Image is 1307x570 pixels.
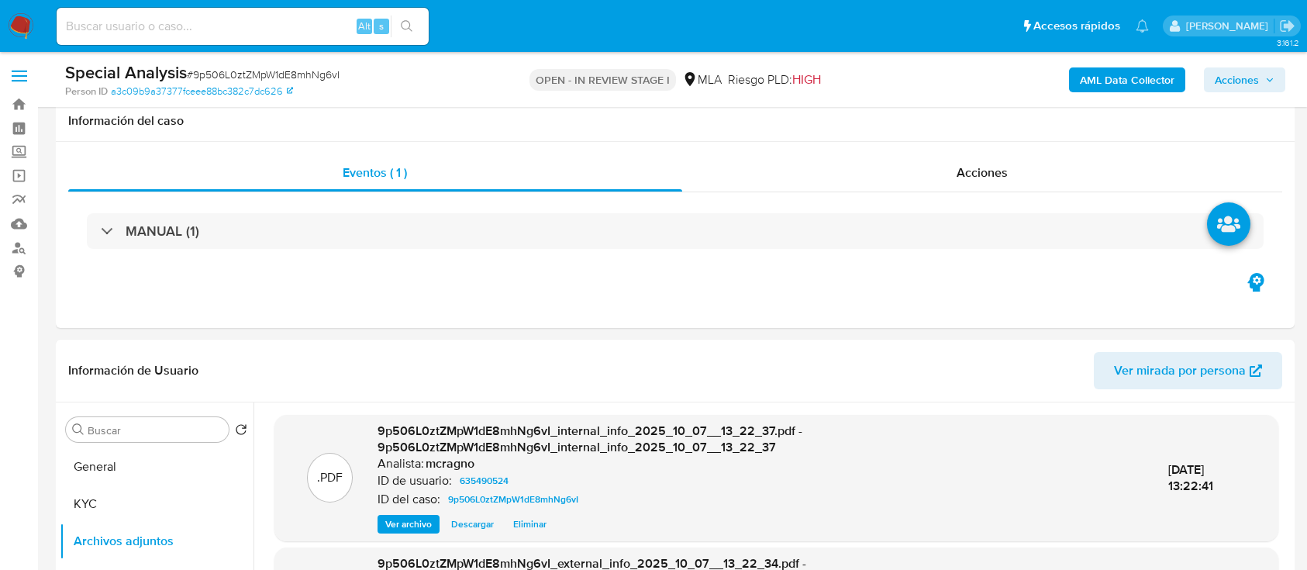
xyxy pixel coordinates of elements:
span: [DATE] 13:22:41 [1168,461,1213,496]
p: ID del caso: [378,492,440,507]
span: Acciones [1215,67,1259,92]
a: Notificaciones [1136,19,1149,33]
a: a3c09b9a37377fceee88bc382c7dc626 [111,85,293,98]
b: AML Data Collector [1080,67,1174,92]
div: MLA [682,71,722,88]
span: Eliminar [513,516,547,532]
span: s [379,19,384,33]
a: Salir [1279,18,1295,34]
a: 635490524 [453,472,515,490]
button: Buscar [72,423,84,436]
span: # 9p506L0ztZMpW1dE8mhNg6vI [187,67,340,82]
span: Ver mirada por persona [1114,352,1246,389]
a: 9p506L0ztZMpW1dE8mhNg6vI [442,490,585,509]
span: 635490524 [460,472,509,490]
span: 9p506L0ztZMpW1dE8mhNg6vI [448,490,578,509]
b: Special Analysis [65,60,187,85]
button: KYC [60,485,253,523]
h1: Información del caso [68,113,1282,129]
button: Ver archivo [378,515,440,534]
span: Descargar [451,516,494,532]
button: AML Data Collector [1069,67,1185,92]
button: search-icon [391,16,422,37]
span: HIGH [792,71,821,88]
h6: mcragno [426,456,474,472]
span: Accesos rápidos [1033,18,1120,34]
span: Ver archivo [385,516,432,532]
input: Buscar usuario o caso... [57,16,429,36]
button: General [60,448,253,485]
button: Eliminar [505,515,554,534]
span: Eventos ( 1 ) [343,164,407,181]
button: Ver mirada por persona [1094,352,1282,389]
div: MANUAL (1) [87,213,1264,249]
p: OPEN - IN REVIEW STAGE I [529,69,676,91]
p: Analista: [378,456,424,472]
span: Alt [358,19,371,33]
p: .PDF [317,469,343,486]
button: Volver al orden por defecto [235,423,247,440]
button: Acciones [1204,67,1285,92]
h3: MANUAL (1) [126,223,199,240]
span: Riesgo PLD: [728,71,821,88]
span: Acciones [957,164,1008,181]
input: Buscar [88,423,222,437]
b: Person ID [65,85,108,98]
p: ID de usuario: [378,473,452,489]
h1: Información de Usuario [68,363,198,378]
button: Descargar [443,515,502,534]
button: Archivos adjuntos [60,523,253,560]
p: marielabelen.cragno@mercadolibre.com [1186,19,1274,33]
span: 9p506L0ztZMpW1dE8mhNg6vI_internal_info_2025_10_07__13_22_37.pdf - 9p506L0ztZMpW1dE8mhNg6vI_intern... [378,422,802,457]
